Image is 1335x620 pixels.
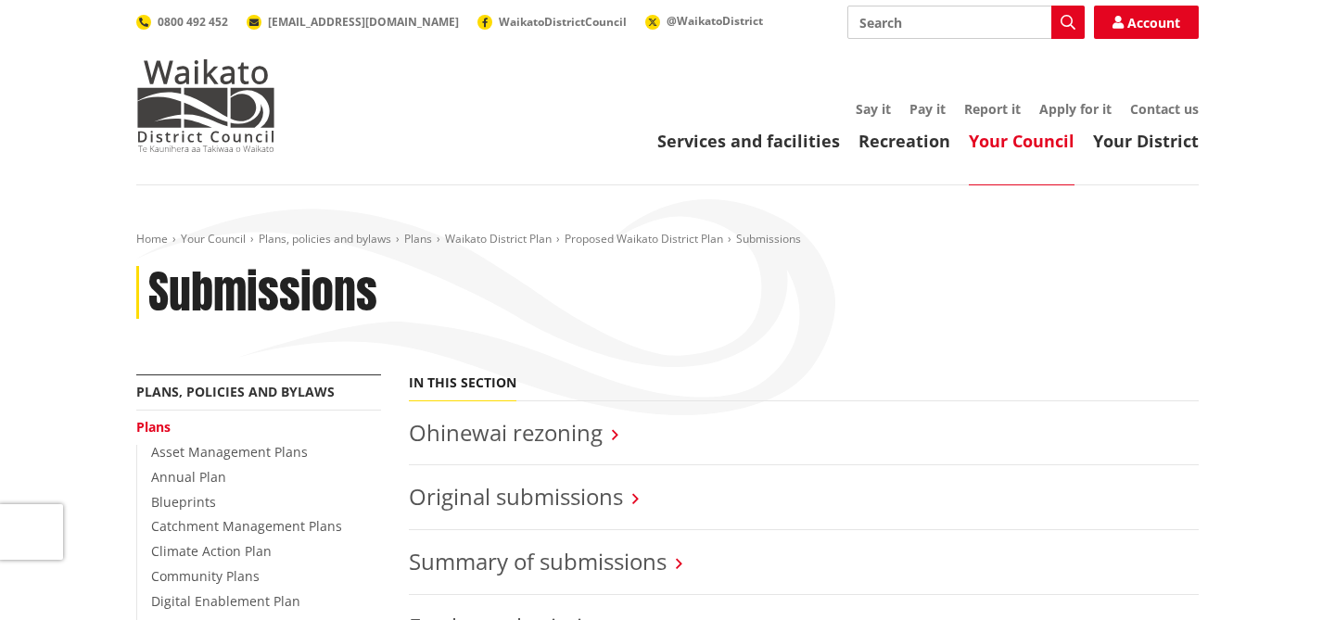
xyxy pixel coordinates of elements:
[151,517,342,535] a: Catchment Management Plans
[858,130,950,152] a: Recreation
[151,443,308,461] a: Asset Management Plans
[151,542,272,560] a: Climate Action Plan
[499,14,627,30] span: WaikatoDistrictCouncil
[856,100,891,118] a: Say it
[136,418,171,436] a: Plans
[847,6,1085,39] input: Search input
[565,231,723,247] a: Proposed Waikato District Plan
[409,546,667,576] a: Summary of submissions
[645,13,763,29] a: @WaikatoDistrict
[445,231,552,247] a: Waikato District Plan
[148,266,377,320] h1: Submissions
[151,567,260,585] a: Community Plans
[1094,6,1199,39] a: Account
[657,130,840,152] a: Services and facilities
[136,232,1199,247] nav: breadcrumb
[1130,100,1199,118] a: Contact us
[404,231,432,247] a: Plans
[409,417,603,448] a: Ohinewai rezoning
[259,231,391,247] a: Plans, policies and bylaws
[136,14,228,30] a: 0800 492 452
[667,13,763,29] span: @WaikatoDistrict
[151,493,216,511] a: Blueprints
[409,481,623,512] a: Original submissions
[969,130,1074,152] a: Your Council
[409,375,516,391] h5: In this section
[909,100,946,118] a: Pay it
[158,14,228,30] span: 0800 492 452
[136,383,335,400] a: Plans, policies and bylaws
[151,468,226,486] a: Annual Plan
[136,59,275,152] img: Waikato District Council - Te Kaunihera aa Takiwaa o Waikato
[477,14,627,30] a: WaikatoDistrictCouncil
[151,592,300,610] a: Digital Enablement Plan
[136,231,168,247] a: Home
[268,14,459,30] span: [EMAIL_ADDRESS][DOMAIN_NAME]
[736,231,801,247] span: Submissions
[181,231,246,247] a: Your Council
[964,100,1021,118] a: Report it
[247,14,459,30] a: [EMAIL_ADDRESS][DOMAIN_NAME]
[1093,130,1199,152] a: Your District
[1039,100,1112,118] a: Apply for it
